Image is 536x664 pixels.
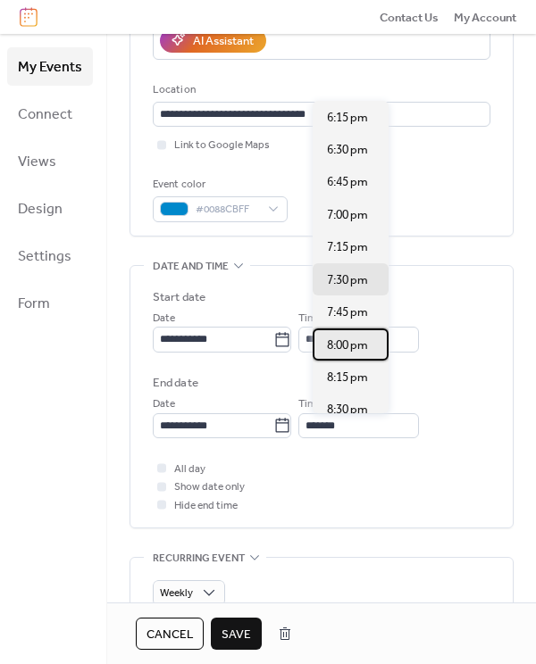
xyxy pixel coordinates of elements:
span: Views [18,148,56,176]
span: 8:30 pm [327,401,368,419]
a: My Account [454,8,516,26]
span: Recurring event [153,550,245,568]
span: 7:00 pm [327,206,368,224]
span: Date [153,310,175,328]
div: Start date [153,288,205,306]
a: Connect [7,95,93,133]
span: 6:30 pm [327,141,368,159]
a: Contact Us [380,8,439,26]
span: Design [18,195,63,223]
span: All day [174,461,205,478]
span: 6:45 pm [327,173,368,191]
span: Save [222,626,251,643]
button: Cancel [136,618,204,650]
span: Contact Us [380,9,439,27]
span: Time [298,395,322,413]
span: Date and time [153,257,229,275]
a: Form [7,284,93,322]
span: Weekly [160,583,193,603]
span: #0088CBFF [196,201,259,219]
span: Show date only [174,478,245,496]
span: 6:15 pm [327,109,368,127]
a: My Events [7,47,93,86]
a: Views [7,142,93,180]
span: My Events [18,54,82,81]
div: Location [153,81,487,99]
div: Event color [153,176,284,194]
span: Hide end time [174,497,238,515]
img: logo [20,7,38,27]
span: Link to Google Maps [174,137,270,154]
a: Settings [7,237,93,275]
span: Time [298,310,322,328]
span: 7:15 pm [327,238,368,256]
button: Save [211,618,262,650]
span: Connect [18,101,72,129]
span: My Account [454,9,516,27]
span: Cancel [147,626,193,643]
span: Form [18,290,50,318]
div: AI Assistant [193,32,254,50]
span: 8:15 pm [327,369,368,386]
button: AI Assistant [160,29,266,52]
div: End date [153,374,198,392]
span: 7:45 pm [327,303,368,321]
span: 7:30 pm [327,271,368,289]
span: Settings [18,243,71,270]
a: Design [7,189,93,228]
span: Date [153,395,175,413]
span: 8:00 pm [327,336,368,354]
